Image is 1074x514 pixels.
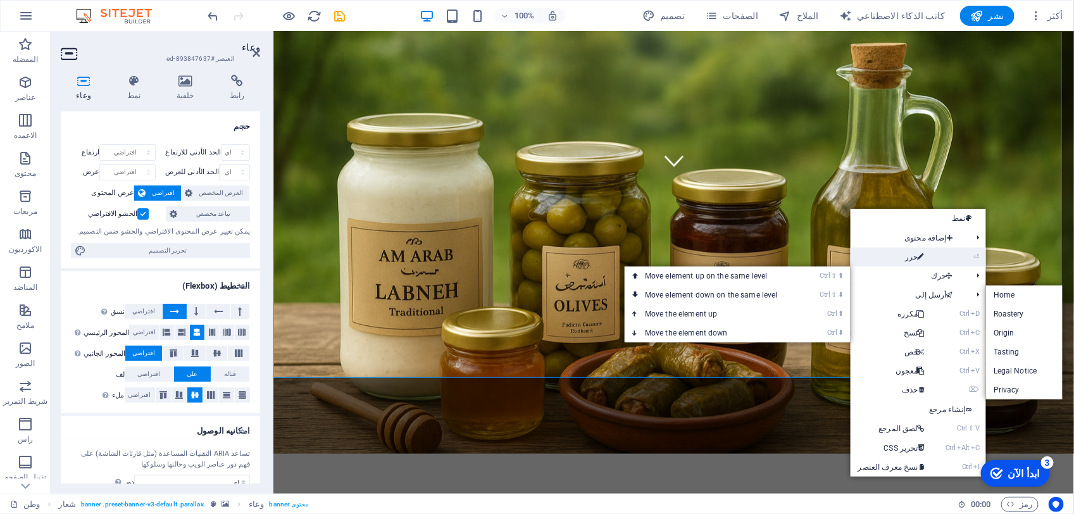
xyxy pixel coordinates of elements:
[1025,6,1068,26] button: أكثر
[986,304,1063,323] a: Roastery
[625,323,803,342] a: Ctrl⬇Move the element down
[884,444,918,453] font: تحرير CSS
[660,11,685,21] font: تصميم
[71,206,137,222] label: الحشو الافتراضي
[959,310,970,318] i: Ctrl
[307,8,322,23] button: reload
[839,291,844,299] i: ⬇
[61,111,260,134] h4: حجم
[547,10,558,22] i: On resize automatically adjust zoom level to fit chosen device.
[125,367,173,382] button: افتراضي
[896,367,918,375] font: معجون
[1001,497,1039,512] button: رمز
[13,206,37,216] p: مربعات
[125,304,162,319] button: افتراضي
[986,323,1063,342] a: Origin
[3,396,47,406] p: شريط التمرير
[930,405,966,414] font: إنشاء مرجع
[182,185,250,201] button: العرض المخصص
[13,282,38,292] p: المناضد
[125,346,162,361] button: افتراضي
[111,308,125,316] font: نسق
[774,6,824,26] button: الملاح
[958,424,968,432] i: Ctrl
[9,244,42,254] p: الاكورديون
[132,304,155,319] span: افتراضي
[960,6,1015,26] button: نشر
[906,253,918,261] font: حرر
[333,9,347,23] i: Save (Ctrl+S)
[723,11,759,21] font: الصفحات
[971,310,980,318] i: D
[84,349,125,358] font: المحور الجانبي
[902,385,918,394] font: حذف
[308,9,322,23] i: Reload page
[851,361,939,380] a: CtrlVمعجون
[932,272,947,280] font: حرك
[125,478,134,486] font: دور
[149,185,177,201] span: افتراضي
[645,272,768,280] font: Move element up on the same level
[112,391,124,399] font: ملء
[1049,497,1064,512] button: Usercentrics
[76,91,91,100] font: وعاء
[132,346,155,361] span: افتراضي
[230,91,245,100] font: رابط
[128,387,151,403] span: افتراضي
[2,6,71,33] div: Get Started 3 items remaining, 40% complete
[952,214,966,223] font: نمط
[197,185,246,201] span: العرض المخصص
[857,11,945,21] font: كاتب الذكاء الاصطناعي
[83,42,260,53] h2: وعاء
[851,342,939,361] a: CtrlXقص
[71,243,250,258] button: تحرير التصميم
[16,320,34,330] p: ملامح
[177,91,194,100] font: خلفية
[181,206,246,222] span: تباعد مخصص
[851,380,939,399] a: ⌦حذف
[970,385,980,394] i: ⌦
[958,497,991,512] h6: Session time
[916,291,947,299] font: أرسل إلى
[29,14,60,26] div: ابدأ الآن
[971,348,980,356] i: X
[71,367,125,382] label: لف
[58,497,308,512] nav: breadcrumb
[986,361,1063,380] a: Legal Notice
[973,463,980,471] i: I
[839,310,844,318] i: ⬆
[166,149,222,156] label: الحد الأدنى للارتفاع
[71,149,99,156] label: ارتفاع
[1047,11,1063,21] font: أكثر
[625,285,803,304] a: Ctrl⇧⬇Move element down on the same level
[986,285,1063,304] a: Home
[61,271,260,294] h4: التخطيط (Flexbox)
[206,8,221,23] button: undo
[15,92,36,103] p: عناصر
[58,497,75,512] span: شعار
[797,11,819,21] font: الملاح
[968,424,974,432] i: ⇧
[166,168,219,175] label: الحد الأدنى للعرض
[83,53,235,65] h3: العنصر #ed-893847637
[225,367,237,382] span: قباله
[959,367,970,375] i: Ctrl
[974,253,980,261] i: ⏎
[851,419,939,438] a: Ctrl⇧Vلصق المرجع
[23,497,40,512] font: وطن
[1020,497,1033,512] font: رمز
[976,424,980,432] i: V
[71,449,250,470] div: تساعد ARIA التقنيات المساعدة (مثل قارئات الشاشة) على فهم دور عناصر الويب وحالتها وسلوكها
[71,227,250,237] div: يمكن تغيير عرض المحتوى الافتراضي والحشو ضمن التصميم.
[858,463,918,472] font: نسخ معرف العنصر
[820,272,830,280] i: Ctrl
[71,168,99,175] label: عرض
[187,367,198,382] span: على
[174,367,211,382] button: على
[15,168,36,179] p: محتوى
[946,444,956,452] i: Ctrl
[18,434,33,444] p: راس
[249,497,264,512] span: Click to select. Double-click to edit
[211,367,249,382] button: قباله
[851,458,939,477] a: CtrlIنسخ معرف العنصر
